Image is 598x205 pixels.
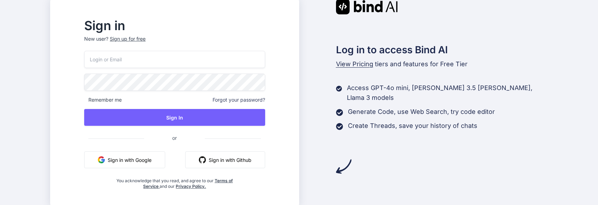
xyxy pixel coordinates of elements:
p: tiers and features for Free Tier [336,59,548,69]
a: Terms of Service [143,178,233,189]
span: or [144,129,205,146]
span: View Pricing [336,60,373,68]
p: Access GPT-4o mini, [PERSON_NAME] 3.5 [PERSON_NAME], Llama 3 models [347,83,548,103]
p: Generate Code, use Web Search, try code editor [348,107,495,117]
button: Sign in with Github [185,151,265,168]
span: Remember me [84,96,122,103]
div: Sign up for free [110,35,146,42]
img: github [199,156,206,163]
input: Login or Email [84,51,265,68]
img: google [98,156,105,163]
p: New user? [84,35,265,51]
h2: Log in to access Bind AI [336,42,548,57]
img: arrow [336,159,351,174]
p: Create Threads, save your history of chats [348,121,477,131]
a: Privacy Policy. [176,184,206,189]
span: Forgot your password? [213,96,265,103]
div: You acknowledge that you read, and agree to our and our [114,174,235,189]
button: Sign in with Google [84,151,165,168]
h2: Sign in [84,20,265,31]
button: Sign In [84,109,265,126]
